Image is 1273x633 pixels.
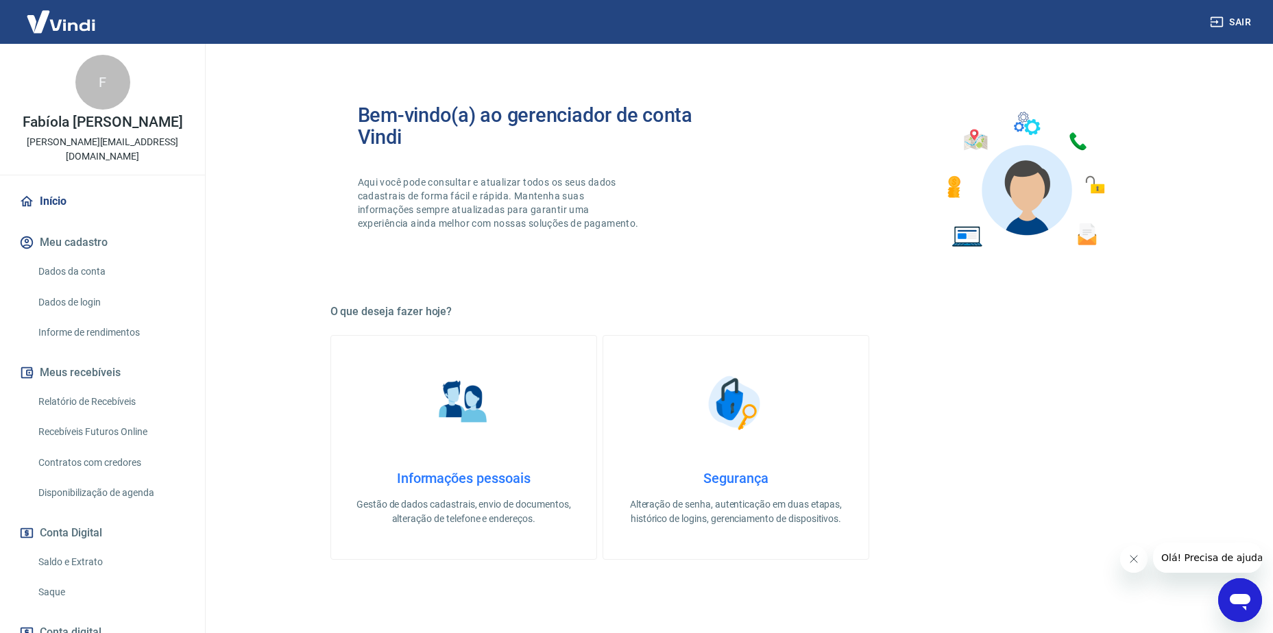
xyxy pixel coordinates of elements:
a: Recebíveis Futuros Online [33,418,189,446]
img: Vindi [16,1,106,42]
h5: O que deseja fazer hoje? [330,305,1142,319]
p: Aqui você pode consultar e atualizar todos os seus dados cadastrais de forma fácil e rápida. Mant... [358,175,642,230]
button: Meu cadastro [16,227,189,258]
iframe: Botão para abrir a janela de mensagens [1218,578,1262,622]
iframe: Fechar mensagem [1120,545,1148,573]
button: Sair [1207,10,1257,35]
span: Olá! Precisa de ajuda? [8,10,115,21]
img: Informações pessoais [429,369,498,437]
a: Relatório de Recebíveis [33,388,189,416]
a: Informações pessoaisInformações pessoaisGestão de dados cadastrais, envio de documentos, alteraçã... [330,335,597,560]
a: Contratos com credores [33,449,189,477]
h4: Informações pessoais [353,470,574,486]
iframe: Mensagem da empresa [1153,543,1262,573]
button: Conta Digital [16,518,189,548]
img: Segurança [701,369,770,437]
a: Saque [33,578,189,606]
p: [PERSON_NAME][EMAIL_ADDRESS][DOMAIN_NAME] [11,135,194,164]
a: Dados da conta [33,258,189,286]
p: Gestão de dados cadastrais, envio de documentos, alteração de telefone e endereços. [353,497,574,526]
p: Alteração de senha, autenticação em duas etapas, histórico de logins, gerenciamento de dispositivos. [625,497,847,526]
a: Saldo e Extrato [33,548,189,576]
p: Fabíola [PERSON_NAME] [23,115,183,129]
a: Início [16,186,189,216]
button: Meus recebíveis [16,358,189,388]
h4: Segurança [625,470,847,486]
a: SegurançaSegurançaAlteração de senha, autenticação em duas etapas, histórico de logins, gerenciam... [603,335,869,560]
a: Dados de login [33,288,189,316]
a: Informe de rendimentos [33,319,189,347]
img: Imagem de um avatar masculino com diversos icones exemplificando as funcionalidades do gerenciado... [935,104,1115,256]
h2: Bem-vindo(a) ao gerenciador de conta Vindi [358,104,736,148]
div: F [75,55,130,110]
a: Disponibilização de agenda [33,479,189,507]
